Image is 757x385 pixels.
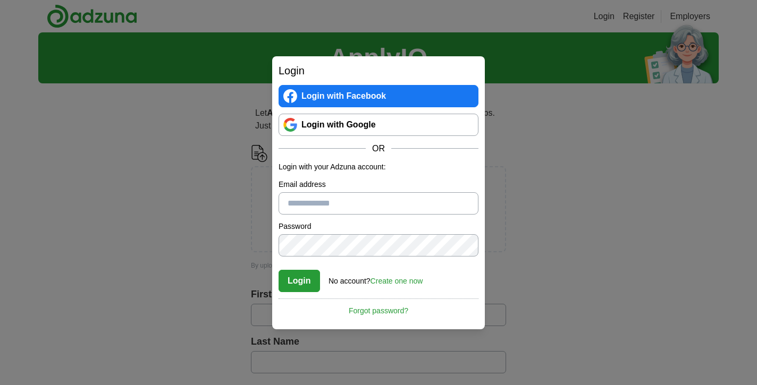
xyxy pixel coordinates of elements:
p: Login with your Adzuna account: [279,161,478,173]
a: Login with Facebook [279,85,478,107]
label: Email address [279,179,478,190]
h2: Login [279,63,478,79]
span: OR [366,142,391,155]
label: Password [279,221,478,232]
a: Forgot password? [279,298,478,316]
a: Create one now [371,277,423,285]
div: No account? [329,269,423,287]
a: Login with Google [279,114,478,136]
button: Login [279,270,320,292]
